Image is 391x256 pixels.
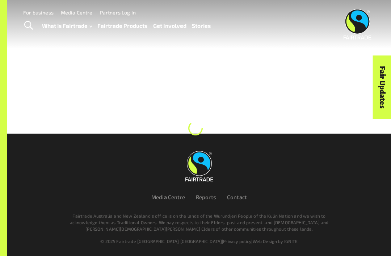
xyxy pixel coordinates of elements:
[151,194,185,200] a: Media Centre
[196,194,216,200] a: Reports
[344,9,371,39] img: Fairtrade Australia New Zealand logo
[20,17,37,35] a: Toggle Search
[100,239,222,244] span: © 2025 Fairtrade [GEOGRAPHIC_DATA] [GEOGRAPHIC_DATA]
[33,238,365,244] div: | |
[62,213,337,232] p: Fairtrade Australia and New Zealand’s office is on the lands of the Wurundjeri People of the Kuli...
[192,21,211,31] a: Stories
[253,239,298,244] a: Web Design by IGNITE
[185,151,213,181] img: Fairtrade Australia New Zealand logo
[223,239,251,244] a: Privacy policy
[153,21,186,31] a: Get Involved
[23,9,54,16] a: For business
[42,21,92,31] a: What is Fairtrade
[227,194,247,200] a: Contact
[97,21,147,31] a: Fairtrade Products
[61,9,93,16] a: Media Centre
[100,9,136,16] a: Partners Log In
